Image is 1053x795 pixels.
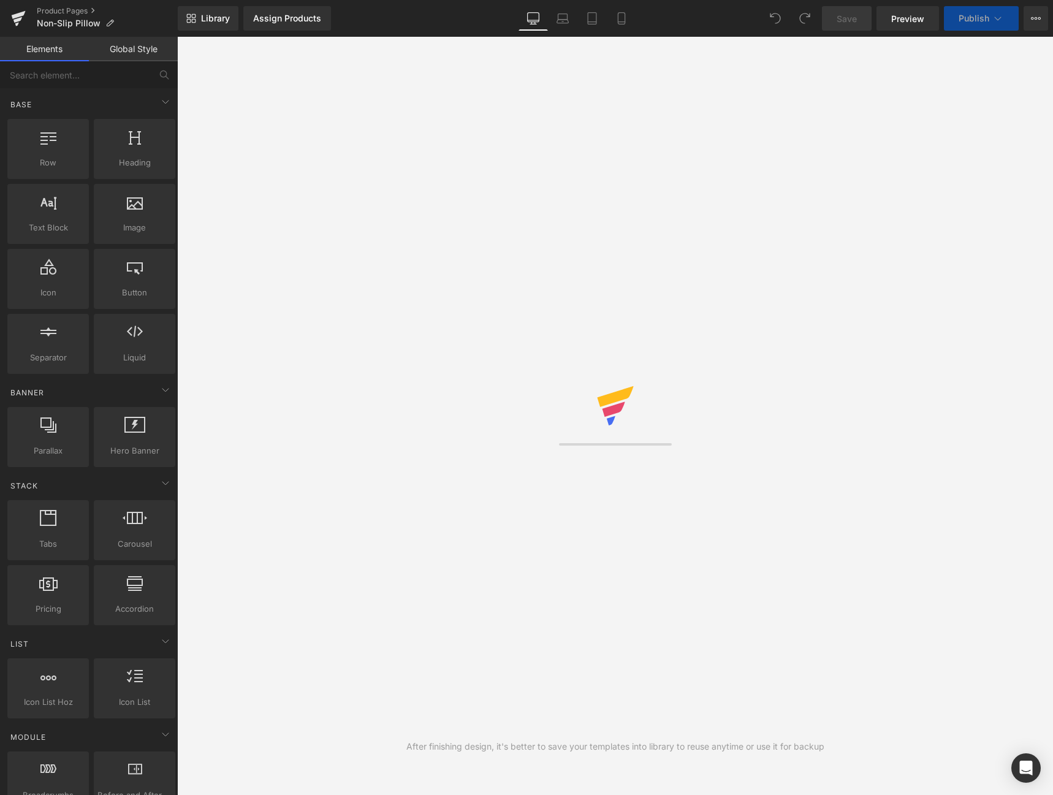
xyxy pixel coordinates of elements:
span: Banner [9,387,45,398]
span: Save [837,12,857,25]
span: List [9,638,30,650]
span: Hero Banner [97,444,172,457]
span: Base [9,99,33,110]
span: Heading [97,156,172,169]
button: More [1024,6,1048,31]
span: Liquid [97,351,172,364]
button: Redo [793,6,817,31]
div: Assign Products [253,13,321,23]
span: Module [9,731,47,743]
a: Tablet [577,6,607,31]
span: Row [11,156,85,169]
span: Tabs [11,538,85,550]
span: Preview [891,12,924,25]
button: Undo [763,6,788,31]
span: Publish [959,13,989,23]
a: Preview [876,6,939,31]
span: Non-Slip Pillow [37,18,101,28]
span: Separator [11,351,85,364]
span: Image [97,221,172,234]
span: Library [201,13,230,24]
span: Accordion [97,603,172,615]
button: Publish [944,6,1019,31]
span: Button [97,286,172,299]
a: Product Pages [37,6,178,16]
span: Icon List Hoz [11,696,85,709]
span: Icon [11,286,85,299]
span: Icon List [97,696,172,709]
span: Stack [9,480,39,492]
span: Text Block [11,221,85,234]
span: Pricing [11,603,85,615]
div: After finishing design, it's better to save your templates into library to reuse anytime or use i... [406,740,824,753]
span: Carousel [97,538,172,550]
a: Laptop [548,6,577,31]
span: Parallax [11,444,85,457]
a: New Library [178,6,238,31]
a: Global Style [89,37,178,61]
a: Mobile [607,6,636,31]
a: Desktop [519,6,548,31]
div: Open Intercom Messenger [1011,753,1041,783]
